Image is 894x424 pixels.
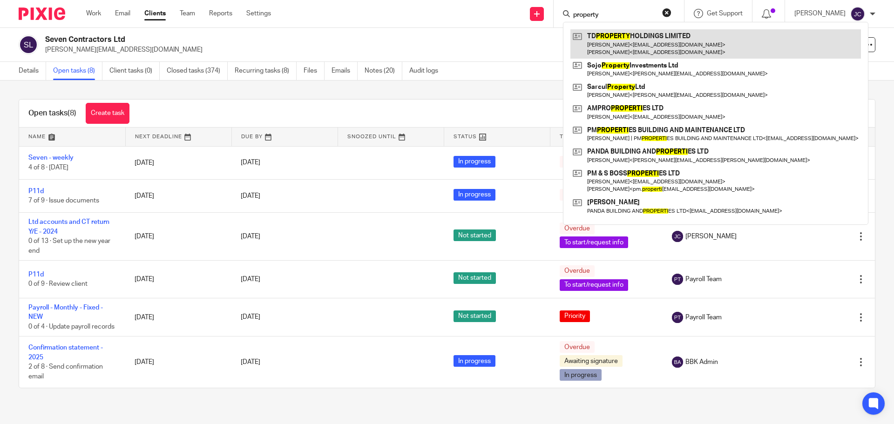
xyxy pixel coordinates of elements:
[707,10,743,17] span: Get Support
[28,304,103,320] a: Payroll - Monthly - Fixed - NEW
[28,108,76,118] h1: Open tasks
[28,219,109,235] a: Ltd accounts and CT return Y/E - 2024
[86,103,129,124] a: Create task
[454,189,495,201] span: In progress
[125,146,231,179] td: [DATE]
[454,355,495,367] span: In progress
[672,231,683,242] img: svg%3E
[560,222,595,234] span: Overdue
[560,355,623,367] span: Awaiting signature
[662,8,671,17] button: Clear
[19,62,46,80] a: Details
[45,45,749,54] p: [PERSON_NAME][EMAIL_ADDRESS][DOMAIN_NAME]
[560,310,590,322] span: Priority
[241,276,260,283] span: [DATE]
[28,155,74,161] a: Seven - weekly
[28,323,115,330] span: 0 of 4 · Update payroll records
[560,341,595,353] span: Overdue
[560,134,576,139] span: Tags
[454,310,496,322] span: Not started
[560,189,595,201] span: Overdue
[246,9,271,18] a: Settings
[672,357,683,368] img: svg%3E
[304,62,325,80] a: Files
[28,271,44,278] a: P11d
[560,265,595,277] span: Overdue
[409,62,445,80] a: Audit logs
[144,9,166,18] a: Clients
[125,179,231,212] td: [DATE]
[167,62,228,80] a: Closed tasks (374)
[685,275,722,284] span: Payroll Team
[45,35,608,45] h2: Seven Contractors Ltd
[53,62,102,80] a: Open tasks (8)
[125,261,231,298] td: [DATE]
[454,229,496,241] span: Not started
[28,197,99,204] span: 7 of 9 · Issue documents
[560,236,628,248] span: To start/request info
[685,357,718,367] span: BBK Admin
[572,11,656,20] input: Search
[560,156,595,168] span: Overdue
[125,337,231,388] td: [DATE]
[850,7,865,21] img: svg%3E
[28,344,103,360] a: Confirmation statement - 2025
[454,156,495,168] span: In progress
[794,9,846,18] p: [PERSON_NAME]
[28,281,88,287] span: 0 of 9 · Review client
[241,359,260,365] span: [DATE]
[28,188,44,195] a: P11d
[235,62,297,80] a: Recurring tasks (8)
[180,9,195,18] a: Team
[241,314,260,321] span: [DATE]
[68,109,76,117] span: (8)
[332,62,358,80] a: Emails
[241,193,260,199] span: [DATE]
[672,274,683,285] img: svg%3E
[672,312,683,323] img: svg%3E
[560,369,602,381] span: In progress
[365,62,402,80] a: Notes (20)
[560,279,628,291] span: To start/request info
[86,9,101,18] a: Work
[241,160,260,166] span: [DATE]
[685,232,737,241] span: [PERSON_NAME]
[28,238,110,254] span: 0 of 13 · Set up the new year end
[347,134,396,139] span: Snoozed Until
[241,233,260,240] span: [DATE]
[109,62,160,80] a: Client tasks (0)
[125,298,231,337] td: [DATE]
[19,7,65,20] img: Pixie
[19,35,38,54] img: svg%3E
[115,9,130,18] a: Email
[454,272,496,284] span: Not started
[454,134,477,139] span: Status
[28,164,68,171] span: 4 of 8 · [DATE]
[28,363,103,380] span: 2 of 8 · Send confirmation email
[685,313,722,322] span: Payroll Team
[209,9,232,18] a: Reports
[125,213,231,261] td: [DATE]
